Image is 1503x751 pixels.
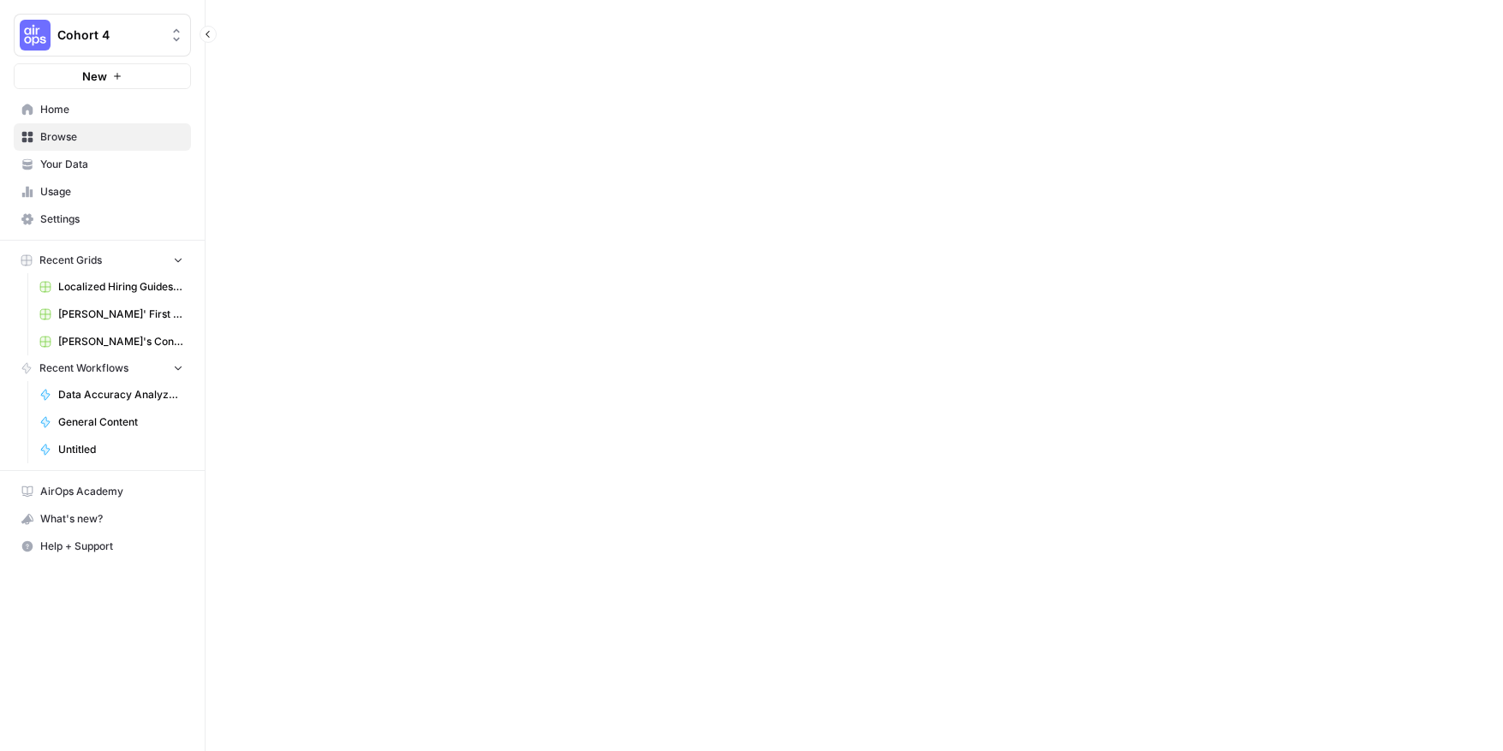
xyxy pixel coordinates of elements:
a: Browse [14,123,191,151]
span: Data Accuracy Analyzer (Marina) [58,387,183,402]
a: Data Accuracy Analyzer (Marina) [32,381,191,408]
a: Localized Hiring Guides Grid–V1 [32,273,191,301]
a: Untitled [32,436,191,463]
span: Your Data [40,157,183,172]
span: Untitled [58,442,183,457]
a: Home [14,96,191,123]
div: What's new? [15,506,190,532]
button: Recent Grids [14,247,191,273]
a: General Content [32,408,191,436]
span: Localized Hiring Guides Grid–V1 [58,279,183,295]
a: AirOps Academy [14,478,191,505]
button: What's new? [14,505,191,533]
button: Workspace: Cohort 4 [14,14,191,57]
span: Browse [40,129,183,145]
span: Usage [40,184,183,200]
span: AirOps Academy [40,484,183,499]
span: Settings [40,212,183,227]
a: Usage [14,178,191,206]
span: Help + Support [40,539,183,554]
span: Recent Workflows [39,361,128,376]
a: Your Data [14,151,191,178]
span: [PERSON_NAME]' First Flow Grid [58,307,183,322]
span: Cohort 4 [57,27,161,44]
span: New [82,68,107,85]
button: Recent Workflows [14,355,191,381]
img: Cohort 4 Logo [20,20,51,51]
a: Settings [14,206,191,233]
button: Help + Support [14,533,191,560]
span: [PERSON_NAME]'s Content Writer Grid [58,334,183,349]
span: Home [40,102,183,117]
span: General Content [58,414,183,430]
a: [PERSON_NAME]'s Content Writer Grid [32,328,191,355]
button: New [14,63,191,89]
span: Recent Grids [39,253,102,268]
a: [PERSON_NAME]' First Flow Grid [32,301,191,328]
